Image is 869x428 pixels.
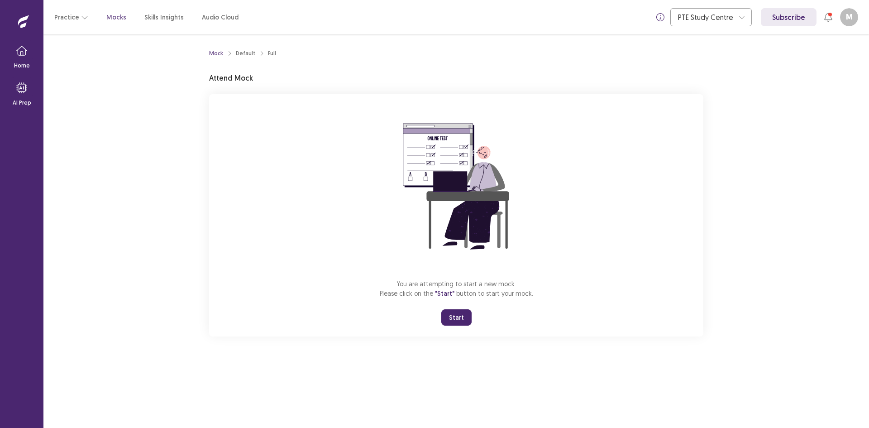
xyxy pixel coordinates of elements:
[54,9,88,25] button: Practice
[678,9,734,26] div: PTE Study Centre
[761,8,816,26] a: Subscribe
[236,49,255,58] div: Default
[840,8,858,26] button: M
[209,49,276,58] nav: breadcrumb
[202,13,239,22] a: Audio Cloud
[268,49,276,58] div: Full
[14,62,30,70] p: Home
[209,72,253,83] p: Attend Mock
[380,279,533,298] p: You are attempting to start a new mock. Please click on the button to start your mock.
[652,9,668,25] button: info
[144,13,184,22] a: Skills Insights
[441,309,472,326] button: Start
[209,49,223,58] a: Mock
[13,99,31,107] p: AI Prep
[106,13,126,22] a: Mocks
[435,289,454,298] span: "Start"
[375,105,538,268] img: attend-mock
